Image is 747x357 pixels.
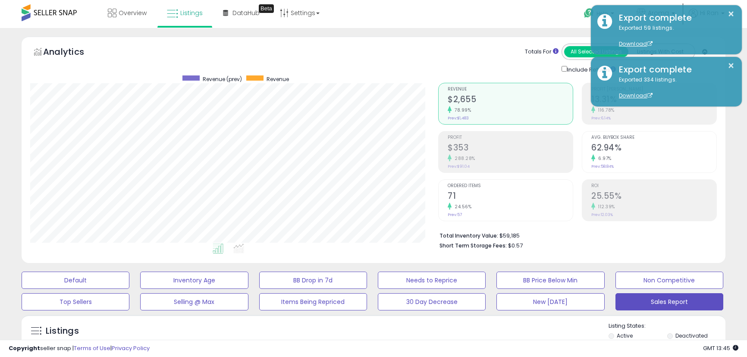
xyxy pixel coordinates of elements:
small: Prev: 58.84% [591,164,614,169]
div: Include Returns [555,64,626,74]
button: New [DATE] [496,293,604,310]
small: Prev: 6.14% [591,116,611,121]
button: × [728,60,734,71]
small: 112.39% [595,204,615,210]
button: Inventory Age [140,272,248,289]
li: $59,185 [439,230,710,240]
button: Needs to Reprice [378,272,486,289]
strong: Copyright [9,344,40,352]
div: Exported 59 listings. [612,24,735,48]
div: seller snap | | [9,344,150,353]
small: 78.99% [452,107,471,113]
span: Revenue (prev) [203,75,242,83]
h2: 71 [448,191,573,203]
button: 30 Day Decrease [378,293,486,310]
span: Avg. Buybox Share [591,135,716,140]
span: $0.57 [508,241,523,250]
div: Exported 334 listings. [612,76,735,100]
p: Listing States: [609,322,725,330]
span: Overview [119,9,147,17]
div: Totals For [525,48,559,56]
h5: Listings [46,325,79,337]
span: 2025-09-7 13:45 GMT [703,344,738,352]
span: Ordered Items [448,184,573,188]
small: Prev: $1,483 [448,116,469,121]
button: Sales Report [615,293,723,310]
button: All Selected Listings [564,46,628,57]
small: Prev: 57 [448,212,462,217]
a: Download [619,40,653,47]
button: Items Being Repriced [259,293,367,310]
span: DataHub [232,9,260,17]
button: Selling @ Max [140,293,248,310]
small: 24.56% [452,204,471,210]
b: Short Term Storage Fees: [439,242,507,249]
small: 288.28% [452,155,475,162]
div: Tooltip anchor [259,4,274,13]
h5: Analytics [43,46,101,60]
small: 116.78% [595,107,615,113]
button: Non Competitive [615,272,723,289]
small: 6.97% [595,155,612,162]
span: Listings [180,9,203,17]
small: Prev: $91.04 [448,164,470,169]
div: Export complete [612,12,735,24]
a: Download [619,92,653,99]
button: × [728,9,734,19]
span: Revenue [267,75,289,83]
h2: 62.94% [591,143,716,154]
small: Prev: 12.03% [591,212,613,217]
a: Privacy Policy [112,344,150,352]
button: Top Sellers [22,293,129,310]
h2: 25.55% [591,191,716,203]
a: Terms of Use [74,344,110,352]
a: Help [577,1,623,28]
button: BB Drop in 7d [259,272,367,289]
h2: $353 [448,143,573,154]
button: Default [22,272,129,289]
i: Get Help [584,8,594,19]
button: BB Price Below Min [496,272,604,289]
h2: $2,655 [448,94,573,106]
b: Total Inventory Value: [439,232,498,239]
span: ROI [591,184,716,188]
span: Revenue [448,87,573,92]
div: Export complete [612,63,735,76]
span: Profit [448,135,573,140]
